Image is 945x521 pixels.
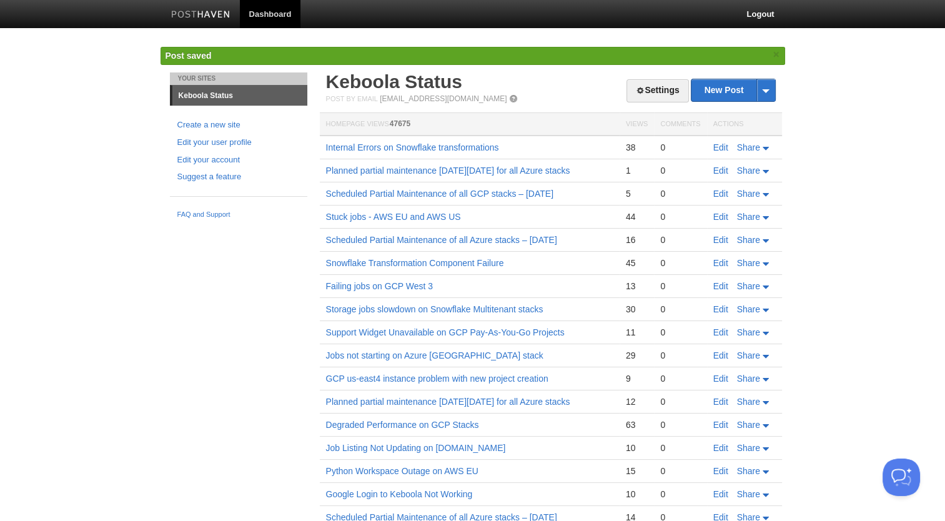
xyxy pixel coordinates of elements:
[177,171,300,184] a: Suggest a feature
[326,374,548,384] a: GCP us-east4 instance problem with new project creation
[626,142,648,153] div: 38
[177,136,300,149] a: Edit your user profile
[713,304,728,314] a: Edit
[737,397,760,407] span: Share
[320,113,620,136] th: Homepage Views
[707,113,782,136] th: Actions
[737,235,760,245] span: Share
[713,212,728,222] a: Edit
[713,281,728,291] a: Edit
[626,280,648,292] div: 13
[654,113,706,136] th: Comments
[660,442,700,454] div: 0
[660,304,700,315] div: 0
[390,119,410,128] span: 47675
[660,142,700,153] div: 0
[326,189,553,199] a: Scheduled Partial Maintenance of all GCP stacks – [DATE]
[626,396,648,407] div: 12
[620,113,654,136] th: Views
[626,442,648,454] div: 10
[737,374,760,384] span: Share
[660,419,700,430] div: 0
[326,212,461,222] a: Stuck jobs - AWS EU and AWS US
[326,235,557,245] a: Scheduled Partial Maintenance of all Azure stacks – [DATE]
[713,327,728,337] a: Edit
[737,166,760,176] span: Share
[326,166,570,176] a: Planned partial maintenance [DATE][DATE] for all Azure stacks
[737,466,760,476] span: Share
[713,374,728,384] a: Edit
[737,489,760,499] span: Share
[737,189,760,199] span: Share
[660,489,700,500] div: 0
[326,350,543,360] a: Jobs not starting on Azure [GEOGRAPHIC_DATA] stack
[660,257,700,269] div: 0
[737,212,760,222] span: Share
[326,443,506,453] a: Job Listing Not Updating on [DOMAIN_NAME]
[713,466,728,476] a: Edit
[326,489,473,499] a: Google Login to Keboola Not Working
[737,142,760,152] span: Share
[660,165,700,176] div: 0
[177,209,300,221] a: FAQ and Support
[691,79,774,101] a: New Post
[380,94,507,103] a: [EMAIL_ADDRESS][DOMAIN_NAME]
[713,397,728,407] a: Edit
[626,234,648,246] div: 16
[326,281,433,291] a: Failing jobs on GCP West 3
[326,258,504,268] a: Snowflake Transformation Component Failure
[626,350,648,361] div: 29
[626,211,648,222] div: 44
[737,443,760,453] span: Share
[713,258,728,268] a: Edit
[660,465,700,477] div: 0
[326,95,378,102] span: Post by Email
[626,327,648,338] div: 11
[713,350,728,360] a: Edit
[326,397,570,407] a: Planned partial maintenance [DATE][DATE] for all Azure stacks
[172,86,307,106] a: Keboola Status
[660,188,700,199] div: 0
[326,142,499,152] a: Internal Errors on Snowflake transformations
[883,459,920,496] iframe: Help Scout Beacon - Open
[713,443,728,453] a: Edit
[626,304,648,315] div: 30
[626,489,648,500] div: 10
[171,11,230,20] img: Posthaven-bar
[660,234,700,246] div: 0
[737,350,760,360] span: Share
[660,350,700,361] div: 0
[626,257,648,269] div: 45
[326,327,565,337] a: Support Widget Unavailable on GCP Pay-As-You-Go Projects
[170,72,307,85] li: Your Sites
[326,420,479,430] a: Degraded Performance on GCP Stacks
[660,396,700,407] div: 0
[713,235,728,245] a: Edit
[713,489,728,499] a: Edit
[713,142,728,152] a: Edit
[737,420,760,430] span: Share
[737,281,760,291] span: Share
[737,304,760,314] span: Share
[626,188,648,199] div: 5
[737,327,760,337] span: Share
[326,71,462,92] a: Keboola Status
[660,327,700,338] div: 0
[177,119,300,132] a: Create a new site
[166,51,212,61] span: Post saved
[626,419,648,430] div: 63
[660,280,700,292] div: 0
[626,465,648,477] div: 15
[177,154,300,167] a: Edit your account
[626,79,688,102] a: Settings
[660,373,700,384] div: 0
[326,304,543,314] a: Storage jobs slowdown on Snowflake Multitenant stacks
[713,166,728,176] a: Edit
[713,189,728,199] a: Edit
[626,373,648,384] div: 9
[626,165,648,176] div: 1
[660,211,700,222] div: 0
[771,47,782,62] a: ×
[326,466,478,476] a: Python Workspace Outage on AWS EU
[713,420,728,430] a: Edit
